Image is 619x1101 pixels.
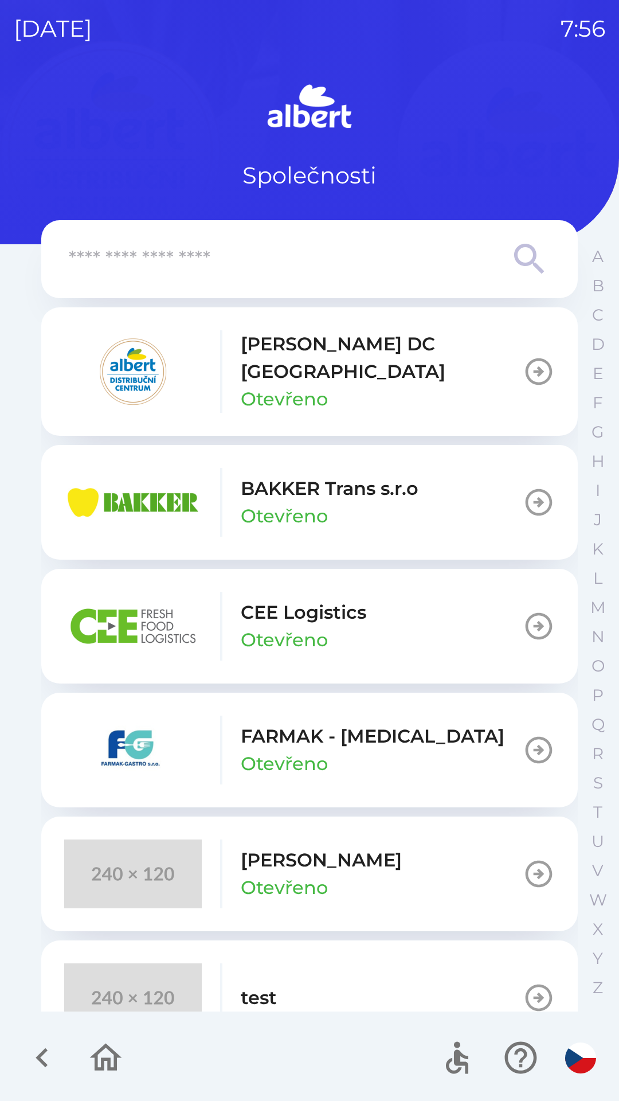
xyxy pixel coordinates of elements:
[583,651,612,681] button: O
[14,11,92,46] p: [DATE]
[64,337,202,406] img: 092fc4fe-19c8-4166-ad20-d7efd4551fba.png
[592,744,604,764] p: R
[591,715,605,735] p: Q
[41,80,578,135] img: Logo
[583,768,612,798] button: S
[583,622,612,651] button: N
[592,276,604,296] p: B
[594,510,602,530] p: J
[593,948,603,969] p: Y
[241,502,328,530] p: Otevřeno
[583,242,612,271] button: A
[41,817,578,931] button: [PERSON_NAME]Otevřeno
[41,693,578,807] button: FARMAK - [MEDICAL_DATA]Otevřeno
[583,915,612,944] button: X
[241,626,328,654] p: Otevřeno
[41,445,578,560] button: BAKKER Trans s.r.oOtevřeno
[593,364,604,384] p: E
[241,874,328,901] p: Otevřeno
[583,388,612,417] button: F
[592,685,604,705] p: P
[583,447,612,476] button: H
[593,773,603,793] p: S
[583,710,612,739] button: Q
[583,330,612,359] button: D
[64,592,202,661] img: ba8847e2-07ef-438b-a6f1-28de549c3032.png
[241,846,402,874] p: [PERSON_NAME]
[583,300,612,330] button: C
[591,334,605,354] p: D
[41,569,578,684] button: CEE LogisticsOtevřeno
[241,750,328,778] p: Otevřeno
[565,1043,596,1073] img: cs flag
[583,359,612,388] button: E
[64,716,202,784] img: 5ee10d7b-21a5-4c2b-ad2f-5ef9e4226557.png
[583,973,612,1002] button: Z
[241,984,277,1012] p: test
[41,307,578,436] button: [PERSON_NAME] DC [GEOGRAPHIC_DATA]Otevřeno
[583,885,612,915] button: W
[241,385,328,413] p: Otevřeno
[591,451,605,471] p: H
[583,856,612,885] button: V
[583,271,612,300] button: B
[41,940,578,1055] button: test
[593,919,603,939] p: X
[583,476,612,505] button: I
[589,890,607,910] p: W
[241,475,418,502] p: BAKKER Trans s.r.o
[592,539,604,559] p: K
[242,158,377,193] p: Společnosti
[593,393,603,413] p: F
[591,627,605,647] p: N
[241,330,523,385] p: [PERSON_NAME] DC [GEOGRAPHIC_DATA]
[561,11,605,46] p: 7:56
[64,840,202,908] img: 240x120
[583,798,612,827] button: T
[583,739,612,768] button: R
[591,656,605,676] p: O
[593,568,602,588] p: L
[593,978,603,998] p: Z
[591,422,604,442] p: G
[583,534,612,564] button: K
[591,831,604,852] p: U
[583,944,612,973] button: Y
[583,417,612,447] button: G
[592,861,604,881] p: V
[241,599,366,626] p: CEE Logistics
[592,305,604,325] p: C
[583,564,612,593] button: L
[590,598,606,618] p: M
[583,593,612,622] button: M
[583,827,612,856] button: U
[593,802,602,822] p: T
[64,963,202,1032] img: 240x120
[64,468,202,537] img: eba99837-dbda-48f3-8a63-9647f5990611.png
[592,247,604,267] p: A
[241,723,504,750] p: FARMAK - [MEDICAL_DATA]
[596,481,600,501] p: I
[583,505,612,534] button: J
[583,681,612,710] button: P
